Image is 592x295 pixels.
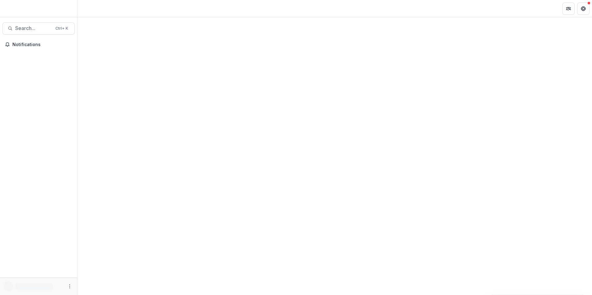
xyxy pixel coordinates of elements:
[54,25,69,32] div: Ctrl + K
[2,40,75,49] button: Notifications
[2,22,75,35] button: Search...
[12,42,72,47] span: Notifications
[66,283,73,290] button: More
[562,2,575,15] button: Partners
[15,25,52,31] span: Search...
[577,2,590,15] button: Get Help
[80,4,106,13] nav: breadcrumb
